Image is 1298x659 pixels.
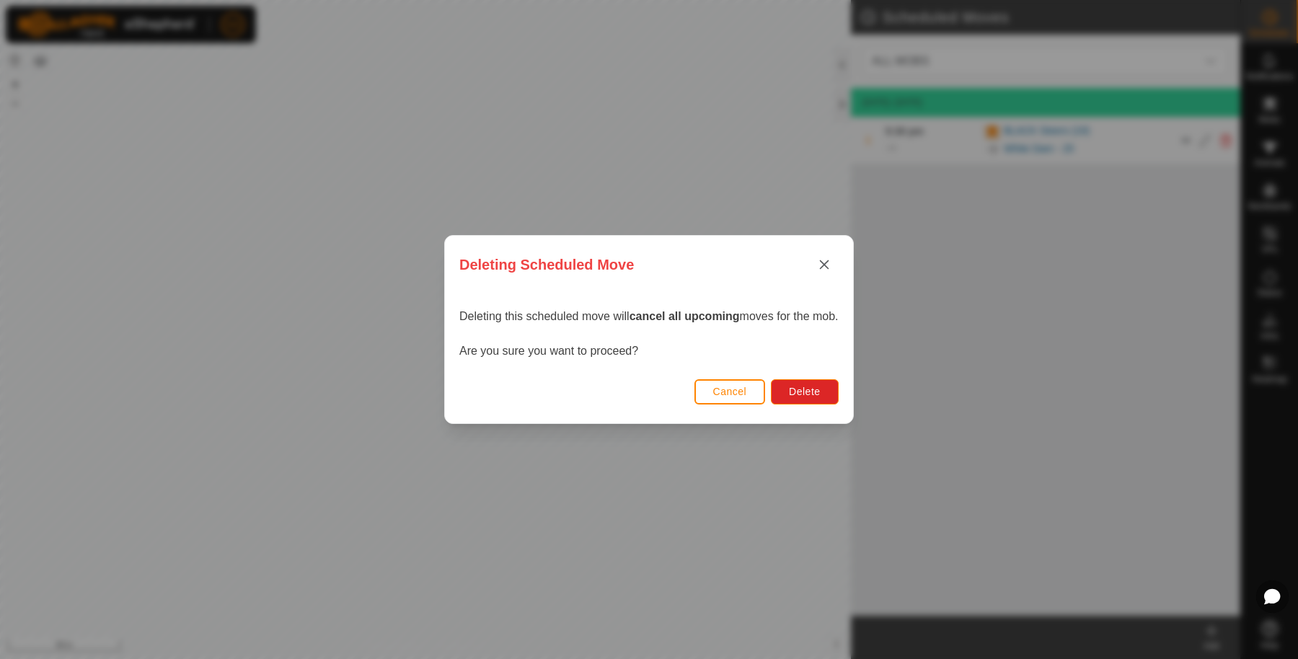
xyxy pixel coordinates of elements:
[771,379,838,404] button: Delete
[789,386,820,397] span: Delete
[459,308,839,325] p: Deleting this scheduled move will moves for the mob.
[459,254,634,275] span: Deleting Scheduled Move
[459,342,839,360] p: Are you sure you want to proceed?
[713,386,747,397] span: Cancel
[630,310,740,322] strong: cancel all upcoming
[694,379,766,404] button: Cancel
